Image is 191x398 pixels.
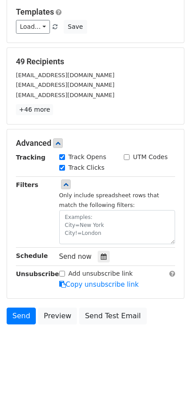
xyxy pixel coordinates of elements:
a: Send [7,308,36,324]
strong: Filters [16,181,38,188]
a: Preview [38,308,77,324]
label: Track Opens [69,152,107,162]
small: [EMAIL_ADDRESS][DOMAIN_NAME] [16,92,115,98]
h5: Advanced [16,138,175,148]
a: Copy unsubscribe link [59,281,139,289]
a: Templates [16,7,54,16]
a: Send Test Email [79,308,146,324]
strong: Schedule [16,252,48,259]
small: [EMAIL_ADDRESS][DOMAIN_NAME] [16,72,115,78]
label: UTM Codes [133,152,168,162]
a: +46 more [16,104,53,115]
a: Load... [16,20,50,34]
strong: Tracking [16,154,46,161]
label: Add unsubscribe link [69,269,133,278]
h5: 49 Recipients [16,57,175,66]
label: Track Clicks [69,163,105,172]
span: Send now [59,253,92,261]
small: [EMAIL_ADDRESS][DOMAIN_NAME] [16,82,115,88]
small: Only include spreadsheet rows that match the following filters: [59,192,159,209]
strong: Unsubscribe [16,270,59,277]
button: Save [64,20,87,34]
iframe: Chat Widget [147,355,191,398]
